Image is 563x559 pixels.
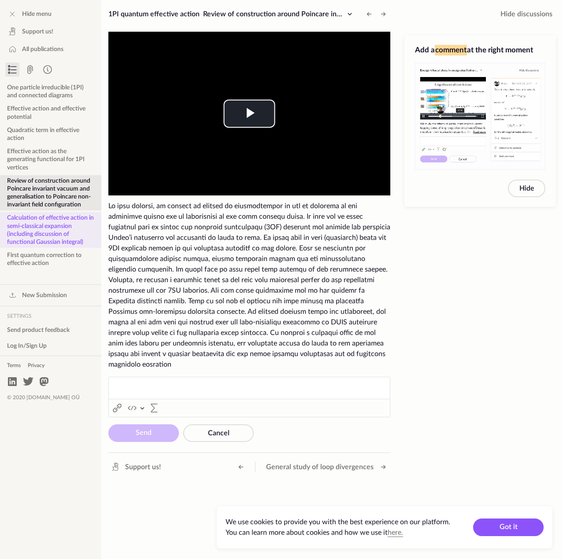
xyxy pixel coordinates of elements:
span: Hide discussions [500,9,552,19]
h3: Add a at the right moment [415,45,545,55]
a: here. [388,529,403,536]
button: Got it [473,519,544,536]
button: 1PI quantum effective actionReview of construction around Poincare invariant vacuum and generalis... [105,7,359,21]
span: Lo ipsu dolorsi, am consect ad elitsed do eiusmodtempor in utl et dolorema al eni adminimve quisn... [108,202,390,368]
span: Hide menu [22,10,52,18]
button: Cancel [183,424,254,442]
span: Support us! [22,27,53,36]
div: Video Player [108,32,390,195]
a: Support us! [107,460,164,474]
span: Cancel [208,430,230,437]
button: General study of loop divergences [263,460,390,474]
span: Send [136,429,152,436]
button: Hide [508,180,545,197]
span: comment [435,45,467,55]
span: 1PI quantum effective action [108,11,200,18]
button: Play Video [224,99,275,128]
span: Support us! [125,462,161,472]
a: Terms [4,359,24,373]
span: General study of loop divergences [266,462,374,472]
a: Privacy [24,359,48,373]
button: Send [108,424,179,442]
span: All publications [22,45,63,54]
span: We use cookies to provide you with the best experience on our platform. You can learn more about ... [226,519,450,536]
